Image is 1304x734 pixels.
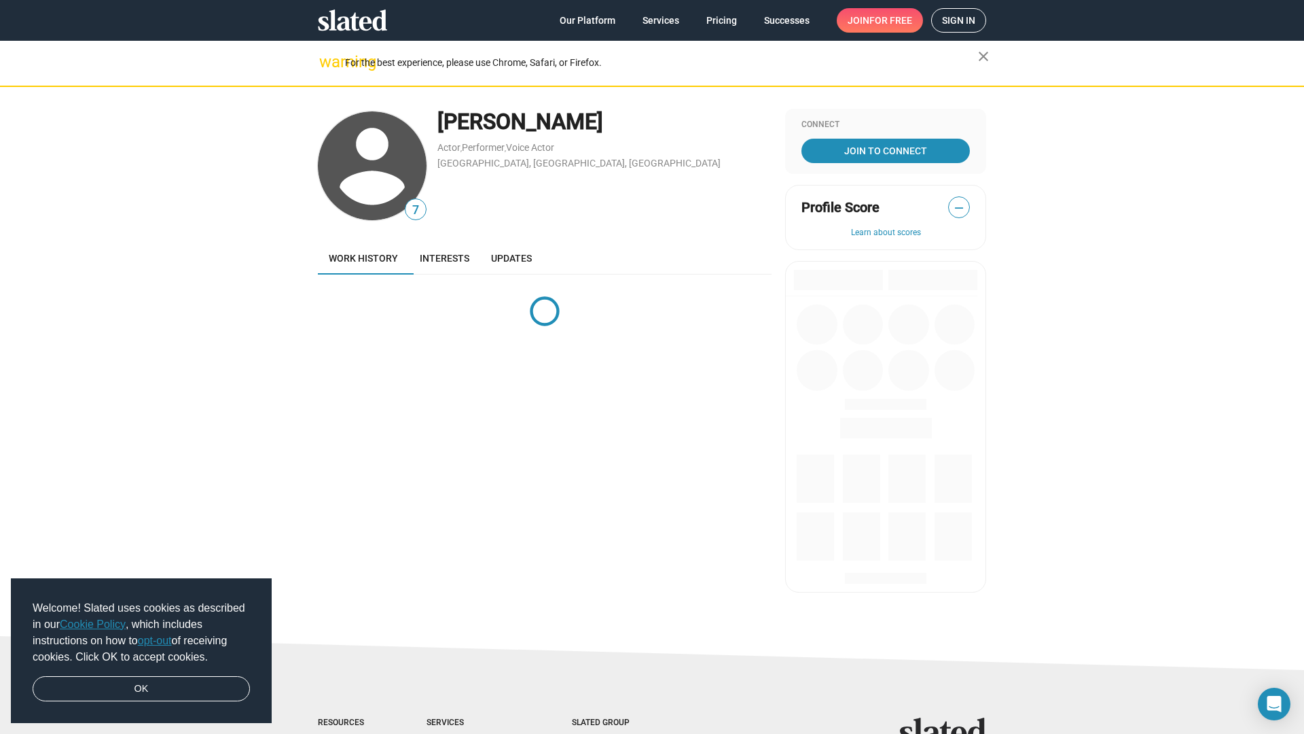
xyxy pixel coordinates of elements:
div: Open Intercom Messenger [1258,688,1290,720]
a: Pricing [695,8,748,33]
a: Interests [409,242,480,275]
a: Joinfor free [837,8,923,33]
mat-icon: warning [319,54,336,70]
span: Work history [329,253,398,264]
a: dismiss cookie message [33,676,250,702]
a: [GEOGRAPHIC_DATA], [GEOGRAPHIC_DATA], [GEOGRAPHIC_DATA] [437,158,721,169]
div: cookieconsent [11,578,272,724]
a: Our Platform [549,8,626,33]
div: Resources [318,718,372,729]
a: Work history [318,242,409,275]
div: [PERSON_NAME] [437,107,772,137]
span: , [505,145,506,152]
span: Sign in [942,9,975,32]
span: Join To Connect [804,139,967,163]
span: Join [848,8,912,33]
div: Connect [801,120,970,130]
span: Profile Score [801,198,880,217]
button: Learn about scores [801,228,970,239]
mat-icon: close [975,48,992,65]
span: Our Platform [560,8,615,33]
span: Services [642,8,679,33]
a: Updates [480,242,543,275]
div: Slated Group [572,718,664,729]
div: Services [427,718,518,729]
a: Services [632,8,690,33]
div: For the best experience, please use Chrome, Safari, or Firefox. [345,54,978,72]
a: Actor [437,142,460,153]
span: Welcome! Slated uses cookies as described in our , which includes instructions on how to of recei... [33,600,250,665]
span: Interests [420,253,469,264]
a: Cookie Policy [60,618,126,630]
span: 7 [405,201,426,220]
a: Voice Actor [506,142,554,153]
span: Pricing [706,8,737,33]
span: , [460,145,462,152]
a: Join To Connect [801,139,970,163]
a: Performer [462,142,505,153]
a: opt-out [138,635,172,646]
span: Successes [764,8,810,33]
span: — [949,199,969,217]
a: Sign in [931,8,986,33]
span: for free [869,8,912,33]
span: Updates [491,253,532,264]
a: Successes [753,8,820,33]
